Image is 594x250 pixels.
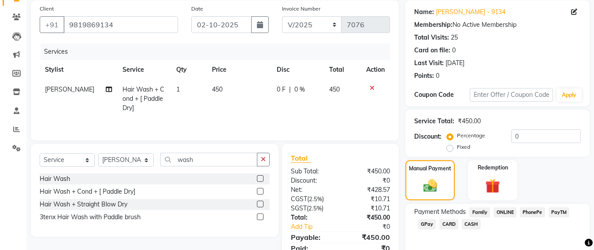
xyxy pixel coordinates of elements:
label: Manual Payment [409,165,451,173]
div: Services [41,44,397,60]
span: Family [469,207,490,217]
span: GPay [418,219,436,229]
th: Total [324,60,361,80]
img: _gift.svg [481,177,505,195]
span: SGST [291,204,307,212]
div: Service Total: [414,117,454,126]
span: Total [291,154,311,163]
div: Card on file: [414,46,450,55]
div: ₹10.71 [341,195,397,204]
div: ( ) [284,204,341,213]
div: ₹0 [350,222,397,232]
span: 2.5% [308,205,322,212]
span: Hair Wash + Cond + [ Paddle Dry] [123,85,164,112]
span: PayTM [549,207,570,217]
div: Name: [414,7,434,17]
div: Hair Wash [40,174,70,184]
label: Fixed [457,143,470,151]
span: CGST [291,195,307,203]
span: CASH [462,219,481,229]
div: Discount: [414,132,442,141]
div: Membership: [414,20,453,29]
label: Client [40,5,54,13]
a: [PERSON_NAME] - 9134 [436,7,505,17]
span: [PERSON_NAME] [45,85,94,93]
div: 3tenx Hair Wash with Paddle brush [40,213,141,222]
div: Coupon Code [414,90,470,99]
div: Points: [414,71,434,81]
button: Apply [557,88,582,102]
span: | [289,85,291,94]
div: ₹450.00 [458,117,481,126]
div: Total Visits: [414,33,449,42]
div: Payable: [284,232,341,243]
th: Qty [171,60,207,80]
div: ( ) [284,195,341,204]
span: 0 % [294,85,305,94]
span: CARD [439,219,458,229]
label: Redemption [478,164,508,172]
div: Total: [284,213,341,222]
span: 2.5% [309,195,322,202]
div: [DATE] [445,59,464,68]
div: ₹450.00 [341,213,397,222]
div: No Active Membership [414,20,581,29]
img: _cash.svg [419,178,442,194]
input: Search or Scan [160,153,257,166]
div: ₹450.00 [341,167,397,176]
span: 1 [176,85,180,93]
div: Last Visit: [414,59,444,68]
span: PhonePe [520,207,545,217]
span: 450 [329,85,340,93]
th: Stylist [40,60,117,80]
div: 0 [436,71,439,81]
div: 25 [451,33,458,42]
div: ₹10.71 [341,204,397,213]
span: 450 [212,85,223,93]
div: ₹428.57 [341,185,397,195]
th: Disc [271,60,323,80]
th: Action [361,60,390,80]
label: Invoice Number [282,5,320,13]
label: Date [191,5,203,13]
th: Price [207,60,271,80]
label: Percentage [457,132,485,140]
div: Sub Total: [284,167,341,176]
button: +91 [40,16,64,33]
div: Hair Wash + Cond + [ Paddle Dry] [40,187,135,196]
div: Net: [284,185,341,195]
div: ₹0 [341,176,397,185]
span: 0 F [277,85,286,94]
div: Hair Wash + Straight Blow Dry [40,200,127,209]
div: 0 [452,46,456,55]
th: Service [117,60,171,80]
div: Discount: [284,176,341,185]
span: ONLINE [494,207,516,217]
input: Search by Name/Mobile/Email/Code [63,16,178,33]
span: Payment Methods [414,207,466,217]
input: Enter Offer / Coupon Code [470,88,553,102]
a: Add Tip [284,222,350,232]
div: ₹450.00 [341,232,397,243]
